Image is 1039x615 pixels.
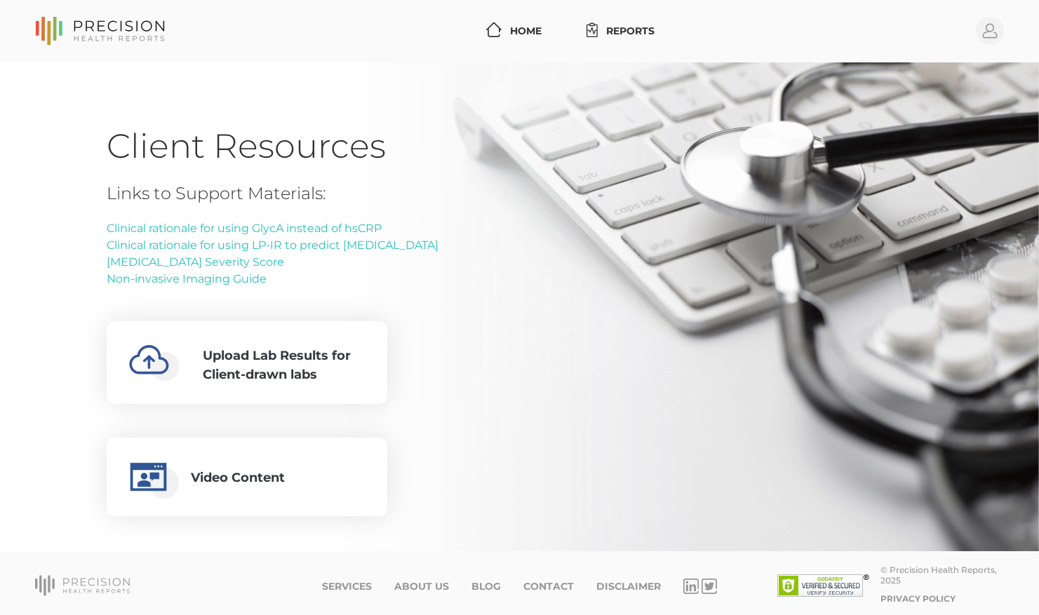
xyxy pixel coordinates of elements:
[191,468,285,491] div: Video Content
[107,255,284,269] a: [MEDICAL_DATA] Severity Score
[596,581,661,593] a: Disclaimer
[394,581,449,593] a: About Us
[107,222,382,235] a: Clinical rationale for using GlycA instead of hsCRP
[481,18,547,44] a: Home
[581,18,660,44] a: Reports
[107,238,438,252] a: Clinical rationale for using LP-IR to predict [MEDICAL_DATA]
[107,126,932,167] h1: Client Resources
[523,581,574,593] a: Contact
[880,565,1004,586] div: © Precision Health Reports, 2025
[126,454,180,499] img: educational-video.0c644723.png
[107,184,438,204] h4: Links to Support Materials:
[107,272,267,285] a: Non-invasive Imaging Guide
[471,581,501,593] a: Blog
[880,593,956,604] a: Privacy Policy
[203,346,365,384] div: Upload Lab Results for Client-drawn labs
[777,574,869,597] img: SSL site seal - click to verify
[322,581,372,593] a: Services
